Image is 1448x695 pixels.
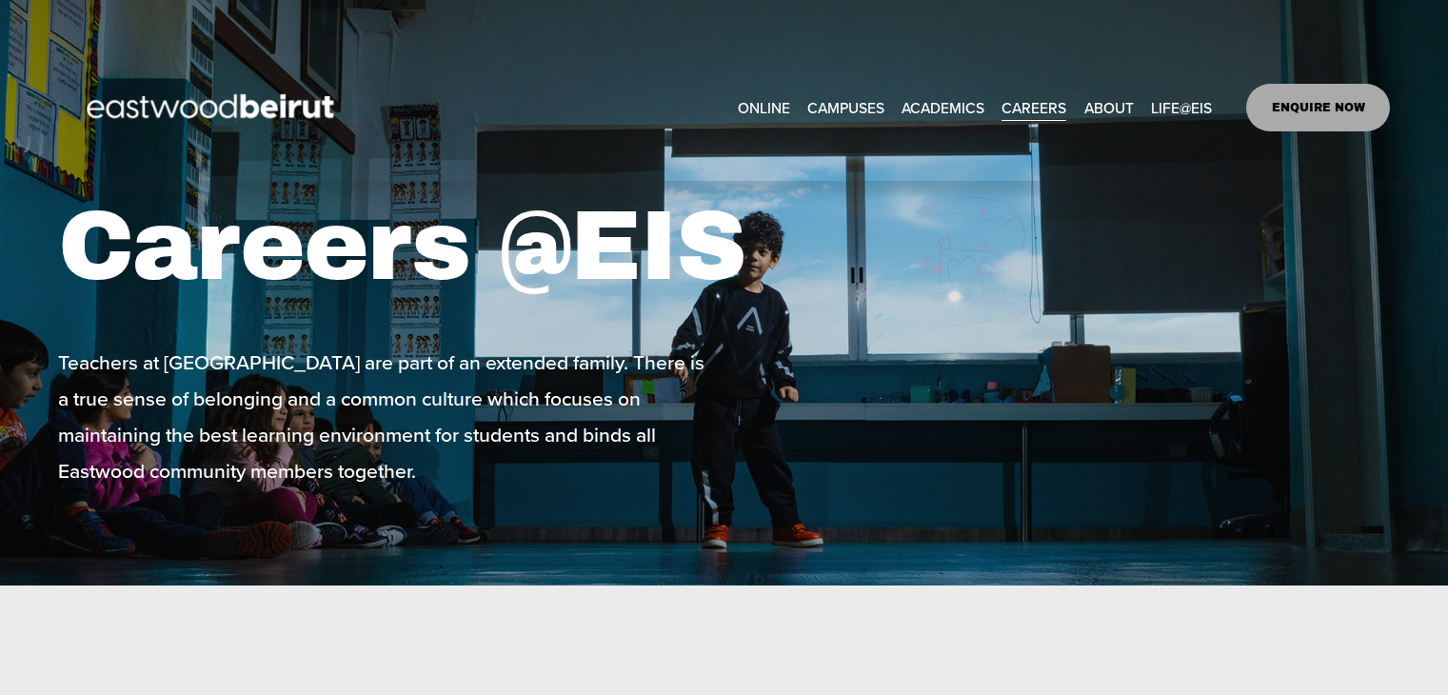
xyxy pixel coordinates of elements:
a: folder dropdown [1084,92,1134,122]
span: LIFE@EIS [1151,94,1212,121]
span: CAMPUSES [807,94,884,121]
p: Teachers at [GEOGRAPHIC_DATA] are part of an extended family. There is a true sense of belonging ... [58,344,719,488]
a: ONLINE [738,92,790,122]
a: folder dropdown [902,92,984,122]
h1: Careers @EIS [58,188,831,306]
img: EastwoodIS Global Site [58,59,368,156]
a: ENQUIRE NOW [1246,84,1390,131]
a: folder dropdown [807,92,884,122]
a: folder dropdown [1151,92,1212,122]
a: CAREERS [1002,92,1066,122]
span: ACADEMICS [902,94,984,121]
span: ABOUT [1084,94,1134,121]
